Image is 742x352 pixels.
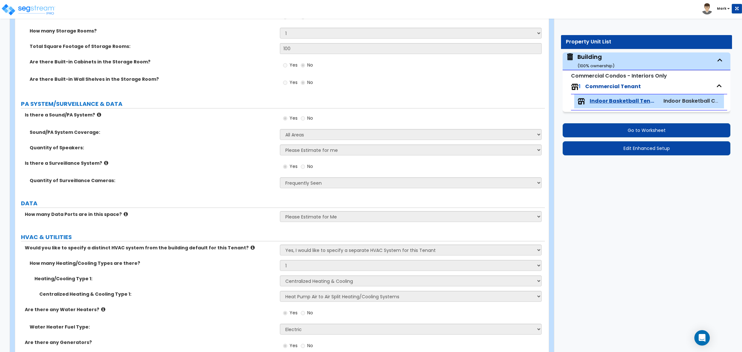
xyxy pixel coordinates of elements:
[290,115,298,121] span: Yes
[301,79,305,86] input: No
[25,245,275,251] label: Would you like to specify a distinct HVAC system from the building default for this Tenant?
[301,115,305,122] input: No
[301,163,305,170] input: No
[301,342,305,349] input: No
[97,112,101,117] i: click for more info!
[301,310,305,317] input: No
[30,324,275,330] label: Water Heater Fuel Type:
[290,310,298,316] span: Yes
[283,342,287,349] input: Yes
[21,233,545,241] label: HVAC & UTILITIES
[590,97,656,105] span: Indoor Basketball Tenant
[30,59,275,65] label: Are there Built-in Cabinets in the Storage Room?
[290,79,298,86] span: Yes
[563,141,730,155] button: Edit Enhanced Setup
[25,339,275,346] label: Are there any Generators?
[251,245,255,250] i: click for more info!
[30,28,275,34] label: How many Storage Rooms?
[34,275,275,282] label: Heating/Cooling Type 1:
[30,129,275,135] label: Sound/PA System Coverage:
[301,62,305,69] input: No
[104,161,108,165] i: click for more info!
[124,212,128,217] i: click for more info!
[283,163,287,170] input: Yes
[577,53,614,69] div: Building
[30,76,275,82] label: Are there Built-in Wall Shelves in the Storage Room?
[566,38,727,46] div: Property Unit List
[30,260,275,266] label: How many Heating/Cooling Types are there?
[307,115,313,121] span: No
[21,100,545,108] label: PA SYSTEM/SURVEILLANCE & DATA
[283,310,287,317] input: Yes
[283,115,287,122] input: Yes
[585,83,641,90] span: Commercial Tenant
[579,83,581,90] span: 1
[577,63,614,69] small: ( 100 % ownership)
[701,3,713,14] img: avatar.png
[307,310,313,316] span: No
[283,62,287,69] input: Yes
[290,163,298,170] span: Yes
[30,177,275,184] label: Quantity of Surveillance Cameras:
[1,3,56,16] img: logo_pro_r.png
[717,6,727,11] b: Mark
[101,307,105,312] i: click for more info!
[563,123,730,137] button: Go to Worksheet
[30,144,275,151] label: Quantity of Speakers:
[290,62,298,68] span: Yes
[577,97,585,105] img: tenants.png
[566,53,614,69] span: Building
[30,43,275,50] label: Total Square Footage of Storage Rooms:
[307,163,313,170] span: No
[25,112,275,118] label: Is there a Sound/PA System?
[694,330,710,346] div: Open Intercom Messenger
[290,342,298,349] span: Yes
[307,79,313,86] span: No
[307,342,313,349] span: No
[571,72,667,79] small: Commercial Condos - Interiors Only
[571,83,579,91] img: tenants.png
[307,62,313,68] span: No
[25,211,275,218] label: How many Data Ports are in this space?
[283,79,287,86] input: Yes
[566,53,574,61] img: building.svg
[25,306,275,313] label: Are there any Water Heaters?
[39,291,275,297] label: Centralized Heating & Cooling Type 1:
[25,160,275,166] label: Is there a Surveillance System?
[21,199,545,208] label: DATA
